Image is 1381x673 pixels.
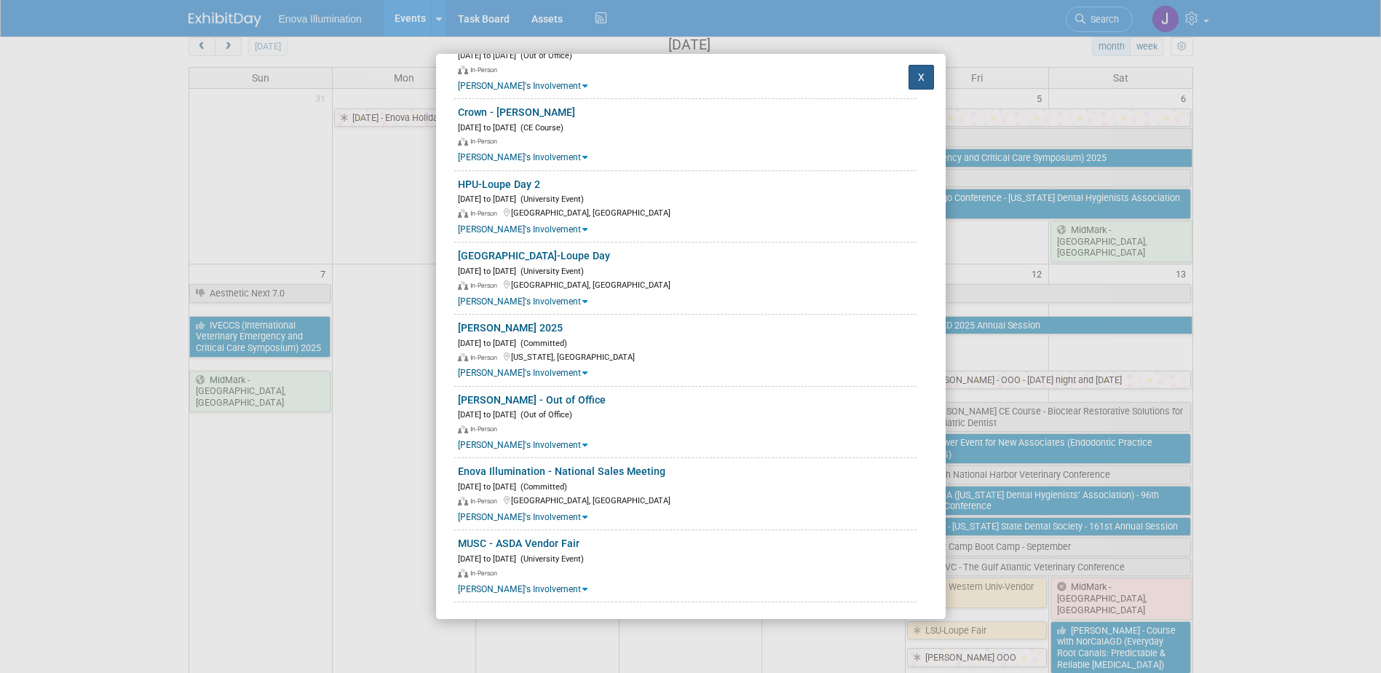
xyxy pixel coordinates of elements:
[458,569,468,578] img: In-Person Event
[458,209,468,218] img: In-Person Event
[458,538,579,549] a: MUSC - ASDA Vendor Fair
[458,425,468,434] img: In-Person Event
[458,322,563,334] a: [PERSON_NAME] 2025
[470,210,502,217] span: In-Person
[458,465,665,477] a: Enova Illumination - National Sales Meeting
[458,493,917,507] div: [GEOGRAPHIC_DATA], [GEOGRAPHIC_DATA]
[458,192,917,205] div: [DATE] to [DATE]
[458,407,917,421] div: [DATE] to [DATE]
[458,296,587,307] a: [PERSON_NAME]'s Involvement
[458,106,575,118] a: Crown - [PERSON_NAME]
[458,138,468,146] img: In-Person Event
[458,368,587,378] a: [PERSON_NAME]'s Involvement
[458,178,540,190] a: HPU-Loupe Day 2
[458,120,917,134] div: [DATE] to [DATE]
[458,584,587,594] a: [PERSON_NAME]'s Involvement
[458,336,917,350] div: [DATE] to [DATE]
[458,353,468,362] img: In-Person Event
[516,410,572,420] span: (Out of Office)
[458,81,587,91] a: [PERSON_NAME]'s Involvement
[516,194,584,204] span: (University Event)
[458,350,917,363] div: [US_STATE], [GEOGRAPHIC_DATA]
[516,482,567,492] span: (Committed)
[458,281,468,290] img: In-Person Event
[458,394,606,406] a: [PERSON_NAME] - Out of Office
[470,354,502,361] span: In-Person
[458,512,587,522] a: [PERSON_NAME]'s Involvement
[458,224,587,235] a: [PERSON_NAME]'s Involvement
[458,479,917,493] div: [DATE] to [DATE]
[458,440,587,450] a: [PERSON_NAME]'s Involvement
[458,152,587,162] a: [PERSON_NAME]'s Involvement
[516,123,563,133] span: (CE Course)
[458,278,917,291] div: [GEOGRAPHIC_DATA], [GEOGRAPHIC_DATA]
[458,551,917,565] div: [DATE] to [DATE]
[470,138,502,145] span: In-Person
[458,250,610,261] a: [GEOGRAPHIC_DATA]-Loupe Day
[458,66,468,74] img: In-Person Event
[458,205,917,219] div: [GEOGRAPHIC_DATA], [GEOGRAPHIC_DATA]
[458,497,468,505] img: In-Person Event
[516,339,567,348] span: (Committed)
[470,282,502,289] span: In-Person
[470,497,502,505] span: In-Person
[470,66,502,74] span: In-Person
[458,264,917,278] div: [DATE] to [DATE]
[470,570,502,577] span: In-Person
[470,425,502,433] span: In-Person
[516,554,584,564] span: (University Event)
[516,51,572,60] span: (Out of Office)
[909,65,935,90] button: X
[516,267,584,276] span: (University Event)
[458,48,917,62] div: [DATE] to [DATE]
